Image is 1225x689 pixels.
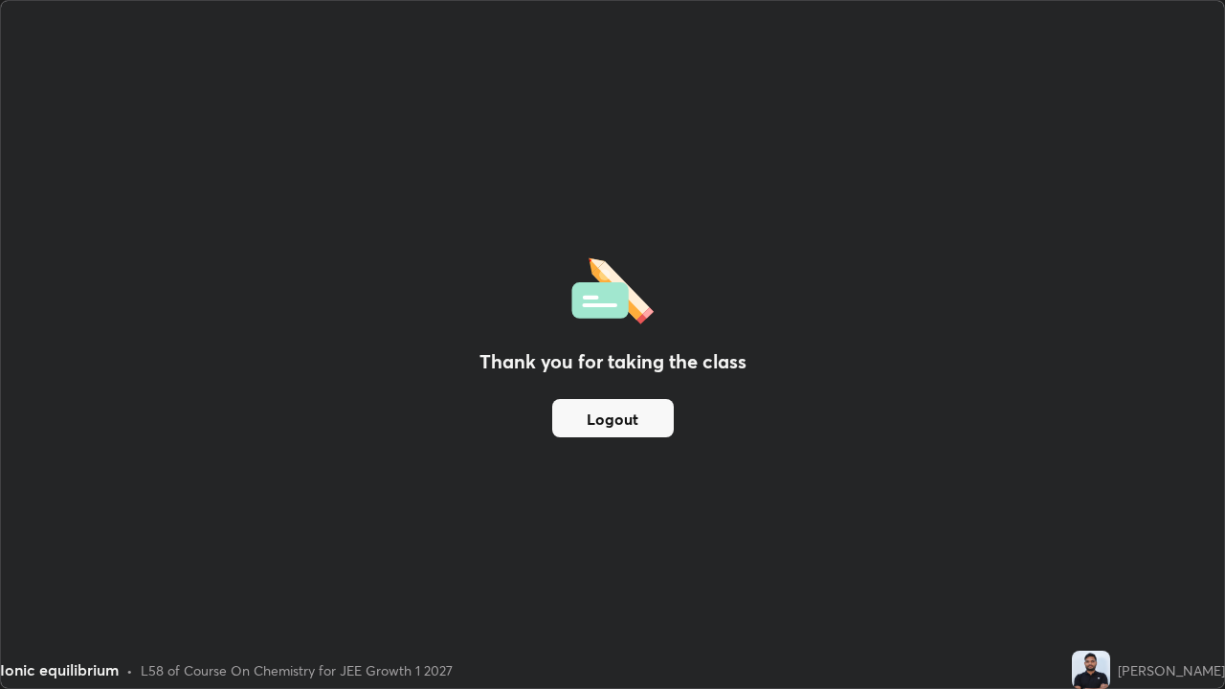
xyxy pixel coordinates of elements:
button: Logout [552,399,674,437]
img: 383b66c0c3614af79ab0dc2b19d8be9a.jpg [1072,651,1110,689]
div: L58 of Course On Chemistry for JEE Growth 1 2027 [141,660,453,680]
div: [PERSON_NAME] [1118,660,1225,680]
img: offlineFeedback.1438e8b3.svg [571,252,654,324]
h2: Thank you for taking the class [479,347,746,376]
div: • [126,660,133,680]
